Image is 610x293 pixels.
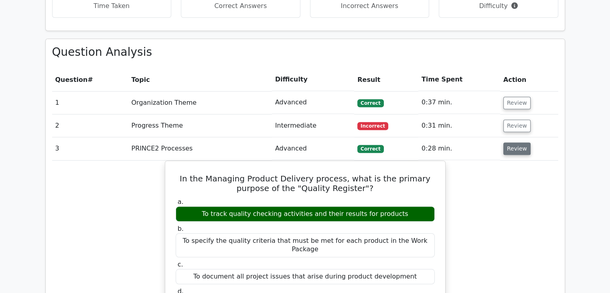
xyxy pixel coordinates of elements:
[178,225,184,232] span: b.
[59,1,165,11] p: Time Taken
[176,269,435,285] div: To document all project issues that arise during product development
[128,68,272,91] th: Topic
[52,137,128,160] td: 3
[418,91,500,114] td: 0:37 min.
[418,114,500,137] td: 0:31 min.
[128,137,272,160] td: PRINCE2 Processes
[418,68,500,91] th: Time Spent
[175,174,436,193] h5: In the Managing Product Delivery process, what is the primary purpose of the "Quality Register"?
[357,122,388,130] span: Incorrect
[178,260,183,268] span: c.
[52,68,128,91] th: #
[178,198,184,206] span: a.
[272,114,354,137] td: Intermediate
[500,68,558,91] th: Action
[272,68,354,91] th: Difficulty
[55,76,88,83] span: Question
[52,114,128,137] td: 2
[446,1,551,11] p: Difficulty
[418,137,500,160] td: 0:28 min.
[52,45,558,59] h3: Question Analysis
[503,97,531,109] button: Review
[357,99,383,107] span: Correct
[354,68,418,91] th: Result
[503,120,531,132] button: Review
[176,206,435,222] div: To track quality checking activities and their results for products
[128,114,272,137] td: Progress Theme
[272,91,354,114] td: Advanced
[357,145,383,153] span: Correct
[503,142,531,155] button: Review
[52,91,128,114] td: 1
[128,91,272,114] td: Organization Theme
[272,137,354,160] td: Advanced
[317,1,423,11] p: Incorrect Answers
[188,1,294,11] p: Correct Answers
[176,233,435,257] div: To specify the quality criteria that must be met for each product in the Work Package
